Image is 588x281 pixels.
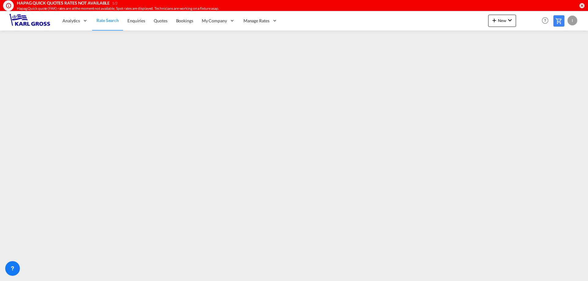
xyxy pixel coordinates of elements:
[96,18,119,23] span: Rate Search
[243,18,269,24] span: Manage Rates
[579,2,585,9] button: icon-close-circle
[491,17,498,24] md-icon: icon-plus 400-fg
[92,11,123,31] a: Rate Search
[540,15,550,26] span: Help
[127,18,145,23] span: Enquiries
[506,17,514,24] md-icon: icon-chevron-down
[491,18,514,23] span: New
[540,15,553,26] div: Help
[112,1,118,6] div: 1/2
[567,16,577,25] div: I
[149,11,171,31] a: Quotes
[488,15,516,27] button: icon-plus 400-fgNewicon-chevron-down
[62,18,80,24] span: Analytics
[172,11,198,31] a: Bookings
[154,18,167,23] span: Quotes
[198,11,239,31] div: My Company
[9,14,51,28] img: 3269c73066d711f095e541db4db89301.png
[17,6,498,11] div: Hapag Quick quote (FAK) rates are at the moment not available, Spot rates are displayed. Technici...
[202,18,227,24] span: My Company
[123,11,149,31] a: Enquiries
[239,11,282,31] div: Manage Rates
[6,2,12,9] md-icon: icon-information-outline
[58,11,92,31] div: Analytics
[176,18,193,23] span: Bookings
